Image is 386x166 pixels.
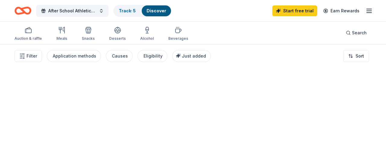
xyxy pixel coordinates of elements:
[14,50,42,62] button: Filter
[320,5,363,16] a: Earn Rewards
[14,24,42,44] button: Auction & raffle
[82,24,95,44] button: Snacks
[343,50,369,62] button: Sort
[140,36,154,41] div: Alcohol
[182,53,206,58] span: Just added
[56,36,67,41] div: Meals
[113,5,172,17] button: Track· 5Discover
[14,36,42,41] div: Auction & raffle
[138,50,167,62] button: Eligibility
[144,52,163,60] div: Eligibility
[352,29,367,36] span: Search
[109,36,126,41] div: Desserts
[36,5,109,17] button: After School Athletics and Sports Camps
[140,24,154,44] button: Alcohol
[341,27,372,39] button: Search
[112,52,128,60] div: Causes
[119,8,136,13] a: Track· 5
[56,24,67,44] button: Meals
[168,36,188,41] div: Beverages
[47,50,101,62] button: Application methods
[109,24,126,44] button: Desserts
[14,4,31,18] a: Home
[53,52,96,60] div: Application methods
[272,5,317,16] a: Start free trial
[356,52,364,60] span: Sort
[147,8,166,13] a: Discover
[82,36,95,41] div: Snacks
[106,50,133,62] button: Causes
[168,24,188,44] button: Beverages
[172,50,211,62] button: Just added
[48,7,96,14] span: After School Athletics and Sports Camps
[27,52,37,60] span: Filter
